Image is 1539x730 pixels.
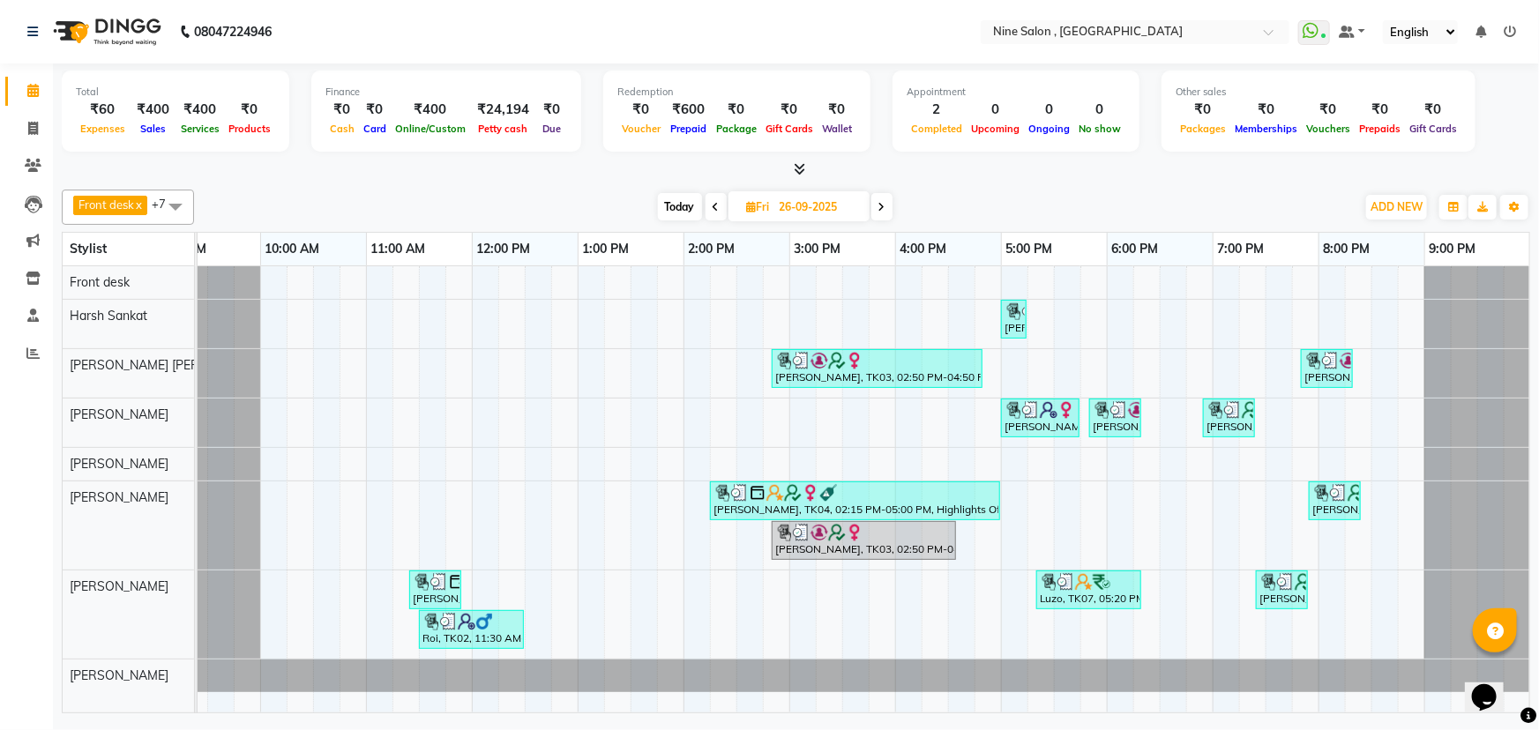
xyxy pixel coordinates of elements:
[1425,236,1481,262] a: 9:00 PM
[1302,123,1355,135] span: Vouchers
[1002,236,1057,262] a: 5:00 PM
[818,100,856,120] div: ₹0
[1355,123,1405,135] span: Prepaids
[967,100,1024,120] div: 0
[1091,401,1139,435] div: [PERSON_NAME], TK06, 05:50 PM-06:20 PM, Haircuts (Includes Hair Wash + Blast Dry) - Kids hair Cut...
[1465,659,1521,712] iframe: chat widget
[194,7,272,56] b: 08047224946
[761,123,818,135] span: Gift Cards
[70,241,107,257] span: Stylist
[538,123,565,135] span: Due
[70,357,271,373] span: [PERSON_NAME] [PERSON_NAME]
[684,236,740,262] a: 2:00 PM
[666,123,711,135] span: Prepaid
[617,100,665,120] div: ₹0
[1074,100,1125,120] div: 0
[325,123,359,135] span: Cash
[1319,236,1375,262] a: 8:00 PM
[325,100,359,120] div: ₹0
[1405,100,1461,120] div: ₹0
[712,484,998,518] div: [PERSON_NAME], TK04, 02:15 PM-05:00 PM, Highlights Of The Day - Waist Length (₹9000),Olaplex Trea...
[1405,123,1461,135] span: Gift Cards
[130,100,176,120] div: ₹400
[359,123,391,135] span: Card
[391,123,470,135] span: Online/Custom
[1303,352,1351,385] div: [PERSON_NAME], TK09, 07:50 PM-08:20 PM, Facials - Brightening Treatment (₹2500)
[474,123,533,135] span: Petty cash
[1230,123,1302,135] span: Memberships
[658,193,702,220] span: Today
[76,85,275,100] div: Total
[665,100,712,120] div: ₹600
[136,123,170,135] span: Sales
[818,123,856,135] span: Wallet
[712,100,761,120] div: ₹0
[76,123,130,135] span: Expenses
[261,236,325,262] a: 10:00 AM
[1003,302,1025,336] div: [PERSON_NAME], TK04, 05:00 PM-05:15 PM, Nails Essentials - File and Cut (₹250)
[1355,100,1405,120] div: ₹0
[712,123,761,135] span: Package
[967,123,1024,135] span: Upcoming
[473,236,535,262] a: 12:00 PM
[1003,401,1078,435] div: [PERSON_NAME], TK05, 05:00 PM-05:45 PM, Olaplex Treatment - Olaplex- Mid Long (₹3500)
[470,100,536,120] div: ₹24,194
[70,274,130,290] span: Front desk
[70,308,147,324] span: Harsh Sankat
[176,100,224,120] div: ₹400
[617,123,665,135] span: Voucher
[1371,200,1423,213] span: ADD NEW
[773,524,954,557] div: [PERSON_NAME], TK03, 02:50 PM-04:35 PM, Rica Flavoured Wax - Full Arms (₹750),Bead Wax - Underarm...
[1038,573,1139,607] div: Luzo, TK07, 05:20 PM-06:20 PM, Haircuts Senior Stylist - [DEMOGRAPHIC_DATA] (₹500),The Art Of Men...
[761,100,818,120] div: ₹0
[536,100,567,120] div: ₹0
[367,236,430,262] a: 11:00 AM
[70,667,168,683] span: [PERSON_NAME]
[907,123,967,135] span: Completed
[617,85,856,100] div: Redemption
[1176,85,1461,100] div: Other sales
[907,85,1125,100] div: Appointment
[325,85,567,100] div: Finance
[1311,484,1359,518] div: [PERSON_NAME], TK08, 07:55 PM-08:25 PM, Hair Essentials - Blowdry Straight (₹700)
[579,236,634,262] a: 1:00 PM
[907,100,967,120] div: 2
[1302,100,1355,120] div: ₹0
[359,100,391,120] div: ₹0
[421,613,522,646] div: Roi, TK02, 11:30 AM-12:30 PM, Haircuts Senior Stylist - [DEMOGRAPHIC_DATA] (₹500),The Art Of Mens...
[1258,573,1306,607] div: [PERSON_NAME], TK08, 07:25 PM-07:55 PM, Hair Essentials - Hair Wash add-on (₹300)
[1176,100,1230,120] div: ₹0
[70,489,168,505] span: [PERSON_NAME]
[896,236,952,262] a: 4:00 PM
[1176,123,1230,135] span: Packages
[134,197,142,212] a: x
[78,197,134,212] span: Front desk
[70,578,168,594] span: [PERSON_NAME]
[1108,236,1163,262] a: 6:00 PM
[76,100,130,120] div: ₹60
[70,406,168,422] span: [PERSON_NAME]
[391,100,470,120] div: ₹400
[45,7,166,56] img: logo
[773,352,981,385] div: [PERSON_NAME], TK03, 02:50 PM-04:50 PM, Threading - Eyebrows,Rica Flavoured Wax - Full Arms ,Rica...
[774,194,863,220] input: 2025-09-26
[1214,236,1269,262] a: 7:00 PM
[176,123,224,135] span: Services
[411,573,459,607] div: [PERSON_NAME], TK01, 11:25 AM-11:55 AM, The Art Of Mens' Grooming - [PERSON_NAME] Trim/Stlying (₹...
[1024,100,1074,120] div: 0
[1205,401,1253,435] div: [PERSON_NAME], TK08, 06:55 PM-07:25 PM, Hair Essentials - Blowdry Straight (₹700)
[790,236,846,262] a: 3:00 PM
[224,100,275,120] div: ₹0
[1366,195,1427,220] button: ADD NEW
[1230,100,1302,120] div: ₹0
[1074,123,1125,135] span: No show
[1024,123,1074,135] span: Ongoing
[224,123,275,135] span: Products
[743,200,774,213] span: Fri
[70,456,168,472] span: [PERSON_NAME]
[152,197,179,211] span: +7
